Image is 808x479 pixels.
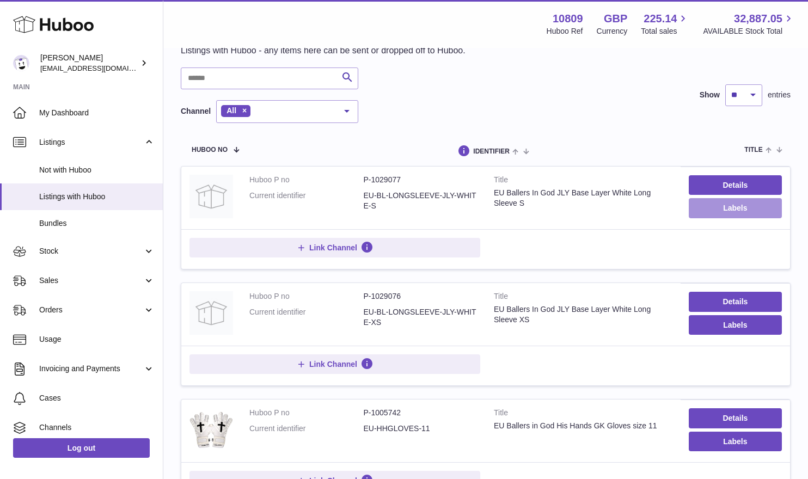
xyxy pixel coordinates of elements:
[703,26,795,36] span: AVAILABLE Stock Total
[39,393,155,403] span: Cases
[189,175,233,218] img: EU Ballers In God JLY Base Layer White Long Sleeve S
[181,106,211,116] label: Channel
[364,408,478,418] dd: P-1005742
[39,422,155,433] span: Channels
[39,364,143,374] span: Invoicing and Payments
[189,354,480,374] button: Link Channel
[689,175,782,195] a: Details
[364,423,478,434] dd: EU-HHGLOVES-11
[734,11,782,26] span: 32,887.05
[597,26,628,36] div: Currency
[40,64,160,72] span: [EMAIL_ADDRESS][DOMAIN_NAME]
[13,55,29,71] img: shop@ballersingod.com
[249,423,364,434] dt: Current identifier
[494,421,672,431] div: EU Ballers in God His Hands GK Gloves size 11
[494,188,672,208] div: EU Ballers In God JLY Base Layer White Long Sleeve S
[39,275,143,286] span: Sales
[604,11,627,26] strong: GBP
[644,11,677,26] span: 225.14
[39,246,143,256] span: Stock
[13,438,150,458] a: Log out
[689,408,782,428] a: Details
[547,26,583,36] div: Huboo Ref
[189,238,480,257] button: Link Channel
[227,106,236,115] span: All
[189,291,233,335] img: EU Ballers In God JLY Base Layer White Long Sleeve XS
[249,175,364,185] dt: Huboo P no
[249,307,364,328] dt: Current identifier
[689,315,782,335] button: Labels
[249,408,364,418] dt: Huboo P no
[553,11,583,26] strong: 10809
[189,408,233,451] img: EU Ballers in God His Hands GK Gloves size 11
[641,11,689,36] a: 225.14 Total sales
[39,334,155,345] span: Usage
[641,26,689,36] span: Total sales
[494,408,672,421] strong: Title
[309,359,357,369] span: Link Channel
[39,305,143,315] span: Orders
[249,191,364,211] dt: Current identifier
[494,304,672,325] div: EU Ballers In God JLY Base Layer White Long Sleeve XS
[309,243,357,253] span: Link Channel
[192,146,228,153] span: Huboo no
[39,165,155,175] span: Not with Huboo
[473,148,510,155] span: identifier
[39,218,155,229] span: Bundles
[689,432,782,451] button: Labels
[700,90,720,100] label: Show
[181,45,466,57] p: Listings with Huboo - any items here can be sent or dropped off to Huboo.
[39,108,155,118] span: My Dashboard
[40,53,138,73] div: [PERSON_NAME]
[364,307,478,328] dd: EU-BL-LONGSLEEVE-JLY-WHITE-XS
[689,292,782,311] a: Details
[744,146,762,153] span: title
[689,198,782,218] button: Labels
[39,192,155,202] span: Listings with Huboo
[768,90,791,100] span: entries
[494,291,672,304] strong: Title
[364,291,478,302] dd: P-1029076
[364,191,478,211] dd: EU-BL-LONGSLEEVE-JLY-WHITE-S
[249,291,364,302] dt: Huboo P no
[494,175,672,188] strong: Title
[703,11,795,36] a: 32,887.05 AVAILABLE Stock Total
[39,137,143,148] span: Listings
[364,175,478,185] dd: P-1029077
